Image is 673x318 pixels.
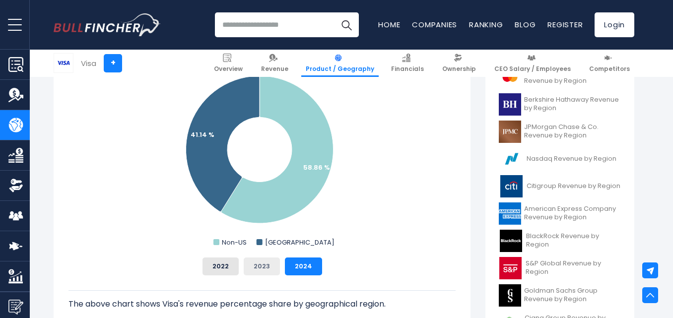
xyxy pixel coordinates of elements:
[524,96,621,113] span: Berkshire Hathaway Revenue by Region
[499,257,523,279] img: SPGI logo
[589,65,630,73] span: Competitors
[8,178,23,193] img: Ownership
[412,19,457,30] a: Companies
[257,50,293,77] a: Revenue
[524,68,621,85] span: Mastercard Incorporated Revenue by Region
[493,118,627,145] a: JPMorgan Chase & Co. Revenue by Region
[54,13,161,36] img: Bullfincher logo
[438,50,480,77] a: Ownership
[524,287,621,304] span: Goldman Sachs Group Revenue by Region
[493,64,627,91] a: Mastercard Incorporated Revenue by Region
[391,65,424,73] span: Financials
[493,173,627,200] a: Citigroup Revenue by Region
[493,91,627,118] a: Berkshire Hathaway Revenue by Region
[524,205,621,222] span: American Express Company Revenue by Region
[547,19,583,30] a: Register
[493,227,627,254] a: BlackRock Revenue by Region
[493,145,627,173] a: Nasdaq Revenue by Region
[387,50,428,77] a: Financials
[222,238,247,247] text: Non-US
[81,58,96,69] div: Visa
[191,130,214,139] text: 41.14 %
[527,155,616,163] span: Nasdaq Revenue by Region
[515,19,536,30] a: Blog
[499,175,524,197] img: C logo
[527,182,620,191] span: Citigroup Revenue by Region
[209,50,247,77] a: Overview
[499,148,524,170] img: NDAQ logo
[499,121,521,143] img: JPM logo
[306,65,374,73] span: Product / Geography
[585,50,634,77] a: Competitors
[499,202,521,225] img: AXP logo
[202,257,239,275] button: 2022
[214,65,243,73] span: Overview
[499,66,521,88] img: MA logo
[265,238,335,247] text: [GEOGRAPHIC_DATA]
[244,257,280,275] button: 2023
[334,12,359,37] button: Search
[104,54,122,72] a: +
[499,230,523,252] img: BLK logo
[493,282,627,309] a: Goldman Sachs Group Revenue by Region
[526,232,621,249] span: BlackRock Revenue by Region
[490,50,575,77] a: CEO Salary / Employees
[442,65,476,73] span: Ownership
[303,163,330,172] text: 58.86 %
[493,200,627,227] a: American Express Company Revenue by Region
[494,65,571,73] span: CEO Salary / Employees
[499,93,521,116] img: BRK-B logo
[493,254,627,282] a: S&P Global Revenue by Region
[469,19,503,30] a: Ranking
[285,257,322,275] button: 2024
[261,65,288,73] span: Revenue
[301,50,379,77] a: Product / Geography
[68,298,456,310] p: The above chart shows Visa's revenue percentage share by geographical region.
[54,13,160,36] a: Go to homepage
[595,12,634,37] a: Login
[54,54,73,72] img: V logo
[499,284,521,307] img: GS logo
[524,123,621,140] span: JPMorgan Chase & Co. Revenue by Region
[378,19,400,30] a: Home
[68,51,456,250] svg: Visa's Revenue Share by Region
[526,259,621,276] span: S&P Global Revenue by Region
